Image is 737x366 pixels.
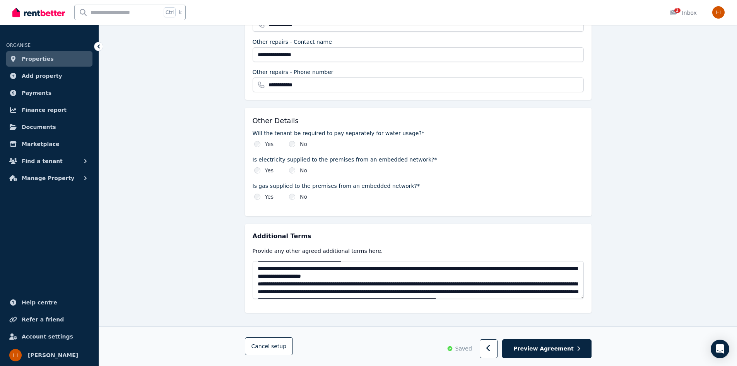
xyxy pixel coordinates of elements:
span: Find a tenant [22,156,63,166]
img: Hasan Imtiaz Ahamed [9,349,22,361]
h5: Other Details [253,115,299,126]
label: Yes [265,193,274,201]
span: Preview Agreement [513,345,573,353]
div: Open Intercom Messenger [711,340,729,358]
span: ORGANISE [6,43,31,48]
a: Finance report [6,102,92,118]
button: Find a tenant [6,153,92,169]
label: No [300,167,307,174]
a: Marketplace [6,136,92,152]
label: Is electricity supplied to the premises from an embedded network?* [253,156,584,163]
button: Manage Property [6,170,92,186]
button: Preview Agreement [502,340,591,359]
span: Finance report [22,105,67,115]
label: Other repairs - Phone number [253,68,333,76]
label: Other repairs - Contact name [253,38,332,46]
span: Cancel [251,344,287,350]
span: setup [271,343,286,351]
p: Provide any other agreed additional terms here. [253,247,584,255]
span: Properties [22,54,54,64]
span: Saved [455,345,472,353]
span: Account settings [22,332,73,341]
button: Cancelsetup [245,338,293,356]
span: Additional Terms [253,232,311,241]
a: Account settings [6,329,92,344]
label: No [300,193,307,201]
span: Refer a friend [22,315,64,324]
label: Yes [265,140,274,148]
img: Hasan Imtiaz Ahamed [712,6,725,19]
div: Inbox [670,9,697,17]
a: Payments [6,85,92,101]
a: Properties [6,51,92,67]
label: No [300,140,307,148]
label: Is gas supplied to the premises from an embedded network?* [253,182,584,190]
label: Yes [265,167,274,174]
span: Marketplace [22,139,59,149]
span: Payments [22,88,51,98]
span: Ctrl [164,7,176,17]
a: Documents [6,119,92,135]
span: 2 [674,8,681,13]
span: k [179,9,181,15]
label: Will the tenant be required to pay separately for water usage?* [253,129,584,137]
span: Documents [22,122,56,132]
span: [PERSON_NAME] [28,351,78,360]
span: Add property [22,71,62,81]
a: Help centre [6,295,92,310]
span: Manage Property [22,174,74,183]
a: Refer a friend [6,312,92,327]
span: Help centre [22,298,57,307]
img: RentBetter [12,7,65,18]
a: Add property [6,68,92,84]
